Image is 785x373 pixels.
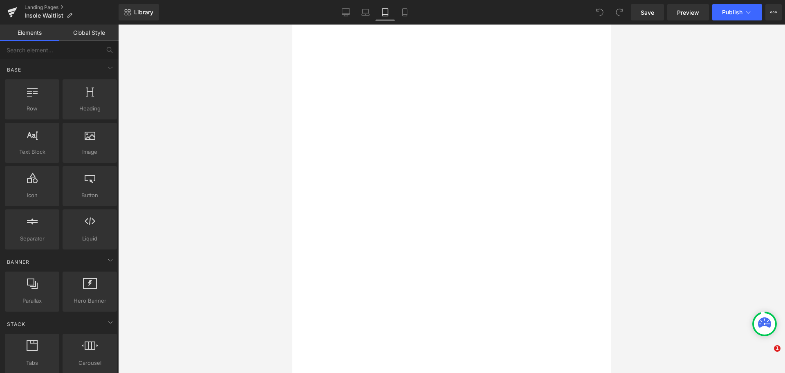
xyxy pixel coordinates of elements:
a: New Library [119,4,159,20]
a: Laptop [356,4,375,20]
span: Row [7,104,57,113]
a: Preview [667,4,709,20]
span: Tabs [7,359,57,367]
span: Hero Banner [65,297,114,305]
span: Carousel [65,359,114,367]
a: Tablet [375,4,395,20]
a: Mobile [395,4,415,20]
button: Publish [712,4,762,20]
span: Button [65,191,114,200]
a: Global Style [59,25,119,41]
span: Liquid [65,234,114,243]
span: Preview [677,8,699,17]
span: Text Block [7,148,57,156]
a: Desktop [336,4,356,20]
a: Landing Pages [25,4,119,11]
span: Banner [6,258,30,266]
span: 1 [774,345,781,352]
button: More [765,4,782,20]
span: Parallax [7,297,57,305]
span: Separator [7,234,57,243]
span: Stack [6,320,26,328]
button: Redo [611,4,628,20]
span: Heading [65,104,114,113]
span: Library [134,9,153,16]
span: Insole Waitlist [25,12,63,19]
span: Icon [7,191,57,200]
button: Undo [592,4,608,20]
iframe: Intercom live chat [757,345,777,365]
span: Save [641,8,654,17]
span: Base [6,66,22,74]
span: Publish [722,9,742,16]
span: Image [65,148,114,156]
